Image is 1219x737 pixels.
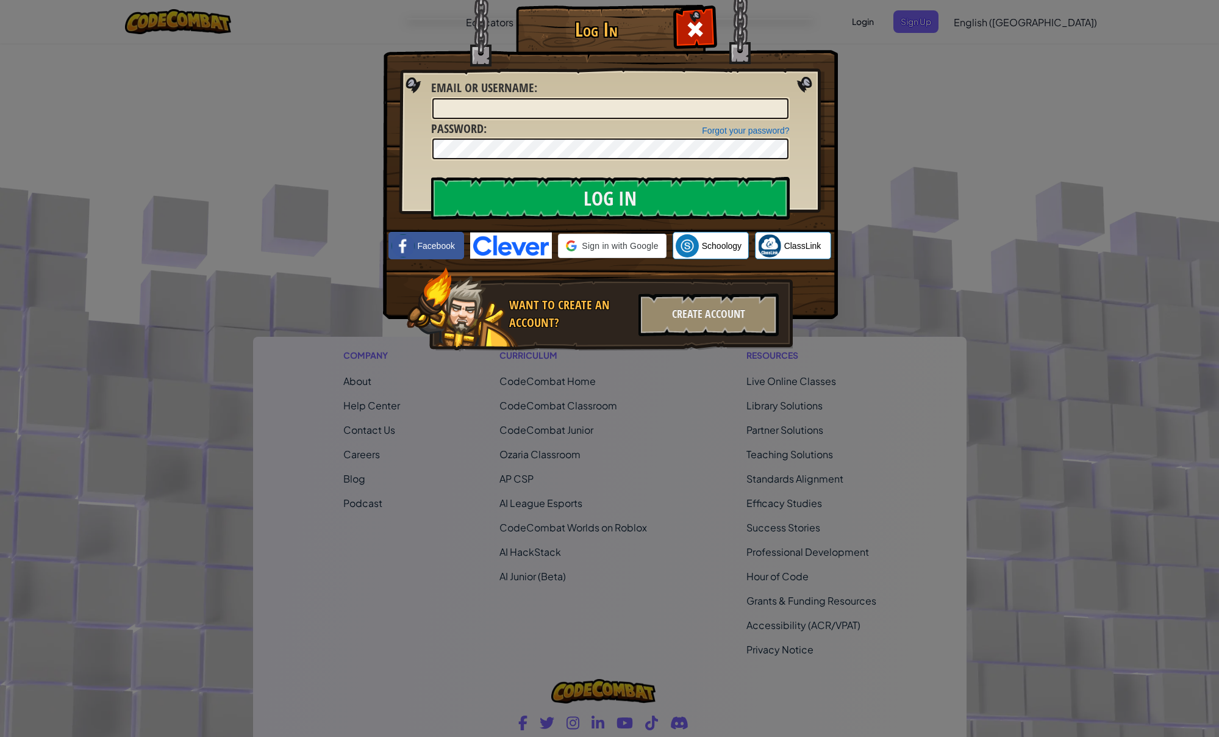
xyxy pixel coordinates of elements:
input: Log In [431,177,790,220]
div: Want to create an account? [509,297,631,331]
label: : [431,79,537,97]
span: Facebook [418,240,455,252]
img: schoology.png [676,234,699,257]
div: Sign in with Google [558,234,666,258]
img: classlink-logo-small.png [758,234,781,257]
span: Schoology [702,240,742,252]
iframe: Sign in with Google Dialogue [968,12,1207,232]
img: clever-logo-blue.png [470,232,552,259]
a: Forgot your password? [702,126,789,135]
span: Email or Username [431,79,534,96]
h1: Log In [519,19,674,40]
span: Sign in with Google [582,240,658,252]
span: Password [431,120,484,137]
label: : [431,120,487,138]
span: ClassLink [784,240,821,252]
div: Create Account [638,293,779,336]
img: facebook_small.png [391,234,415,257]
